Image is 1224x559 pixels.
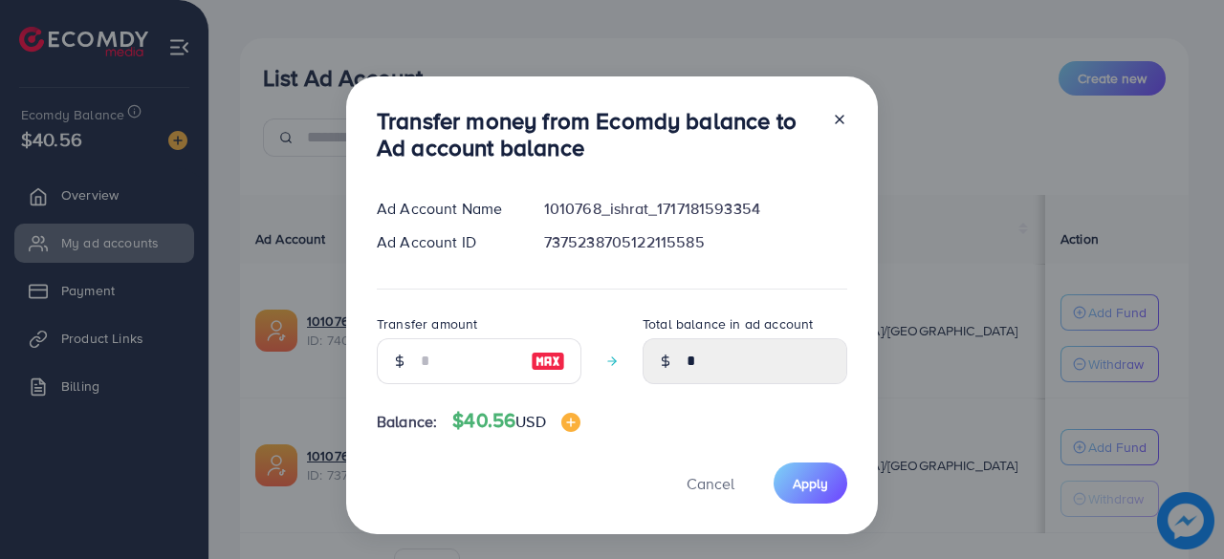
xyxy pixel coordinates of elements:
h3: Transfer money from Ecomdy balance to Ad account balance [377,107,817,162]
label: Total balance in ad account [643,314,813,333]
span: Balance: [377,411,437,433]
button: Cancel [663,462,758,504]
span: Apply [793,474,828,493]
img: image [531,350,565,373]
h4: $40.56 [452,409,579,433]
div: Ad Account ID [361,231,529,253]
img: image [561,413,580,432]
div: Ad Account Name [361,198,529,220]
span: Cancel [687,473,734,494]
div: 1010768_ishrat_1717181593354 [529,198,863,220]
button: Apply [774,462,847,504]
div: 7375238705122115585 [529,231,863,253]
label: Transfer amount [377,314,477,333]
span: USD [515,411,545,432]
